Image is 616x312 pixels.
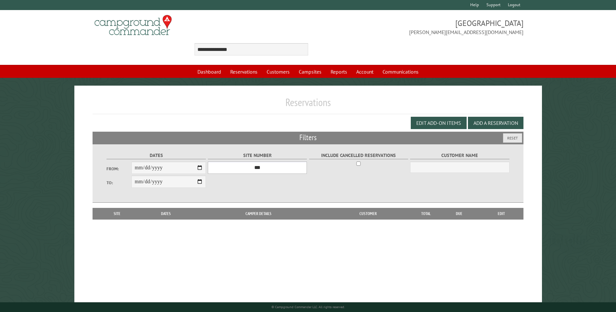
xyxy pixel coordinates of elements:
label: Include Cancelled Reservations [309,152,408,159]
h1: Reservations [93,96,523,114]
a: Communications [379,66,422,78]
span: [GEOGRAPHIC_DATA] [PERSON_NAME][EMAIL_ADDRESS][DOMAIN_NAME] [308,18,523,36]
label: To: [107,180,131,186]
th: Edit [480,208,523,220]
th: Total [413,208,439,220]
a: Reservations [226,66,261,78]
small: © Campground Commander LLC. All rights reserved. [271,305,345,309]
button: Edit Add-on Items [411,117,467,129]
a: Reports [327,66,351,78]
label: From: [107,166,131,172]
a: Campsites [295,66,325,78]
img: Campground Commander [93,13,174,38]
label: Site Number [208,152,307,159]
button: Reset [503,133,522,143]
label: Customer Name [410,152,509,159]
th: Due [439,208,480,220]
a: Account [352,66,377,78]
label: Dates [107,152,206,159]
th: Site [96,208,138,220]
h2: Filters [93,132,523,144]
th: Customer [323,208,413,220]
button: Add a Reservation [468,117,523,129]
th: Camper Details [194,208,323,220]
th: Dates [138,208,194,220]
a: Customers [263,66,294,78]
a: Dashboard [194,66,225,78]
